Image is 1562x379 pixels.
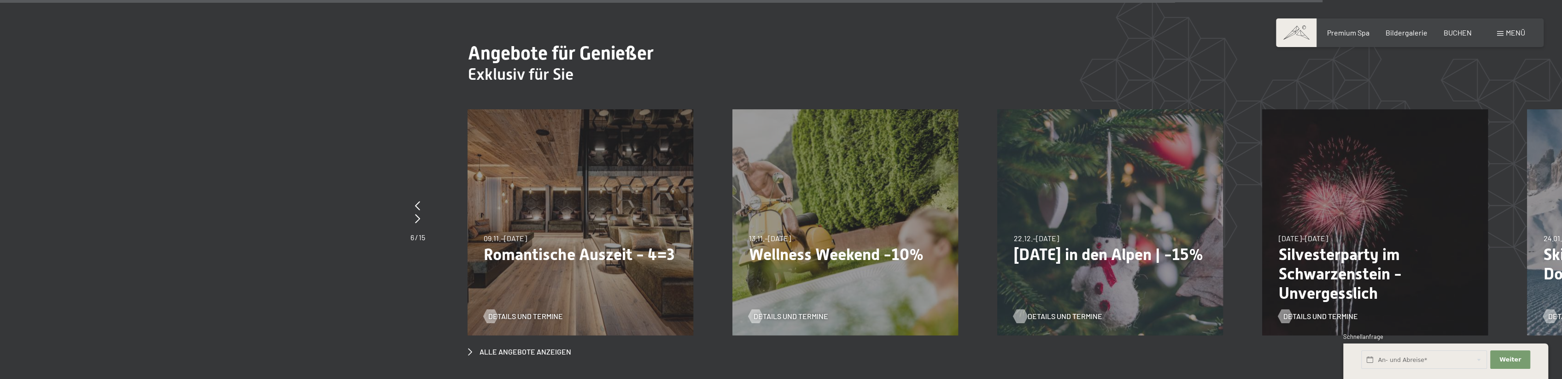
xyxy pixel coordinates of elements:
[1386,28,1427,37] a: Bildergalerie
[1499,355,1521,364] span: Weiter
[419,233,425,242] span: 15
[749,311,828,321] a: Details und Termine
[1283,311,1357,321] span: Details und Termine
[1013,245,1207,264] p: [DATE] in den Alpen | -15%
[749,234,790,243] span: 13.11.–[DATE]
[1444,28,1472,37] a: BUCHEN
[468,65,573,83] span: Exklusiv für Sie
[415,233,418,242] span: /
[1278,234,1328,243] span: [DATE]–[DATE]
[468,42,654,64] span: Angebote für Genießer
[1343,333,1383,340] span: Schnellanfrage
[484,245,677,264] p: Romantische Auszeit - 4=3
[1490,350,1530,369] button: Weiter
[1327,28,1369,37] a: Premium Spa
[749,245,942,264] p: Wellness Weekend -10%
[1013,234,1059,243] span: 22.12.–[DATE]
[488,311,563,321] span: Details und Termine
[468,347,571,357] a: Alle Angebote anzeigen
[484,311,563,321] a: Details und Termine
[1278,245,1472,303] p: Silvesterparty im Schwarzenstein - Unvergesslich
[1506,28,1525,37] span: Menü
[410,233,414,242] span: 6
[1027,311,1102,321] span: Details und Termine
[484,234,527,243] span: 09.11.–[DATE]
[480,347,571,357] span: Alle Angebote anzeigen
[1013,311,1093,321] a: Details und Termine
[753,311,828,321] span: Details und Termine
